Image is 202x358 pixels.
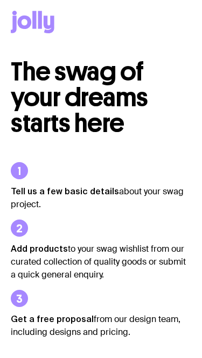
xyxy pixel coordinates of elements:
strong: Get a free proposal [11,314,94,324]
strong: Add products [11,244,68,253]
strong: Tell us a few basic details [11,186,119,196]
p: about your swag project. [11,185,191,211]
p: from our design team, including designs and pricing. [11,312,191,339]
p: to your swag wishlist from our curated collection of quality goods or submit a quick general enqu... [11,242,191,281]
span: The swag of your dreams starts here [11,56,148,139]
